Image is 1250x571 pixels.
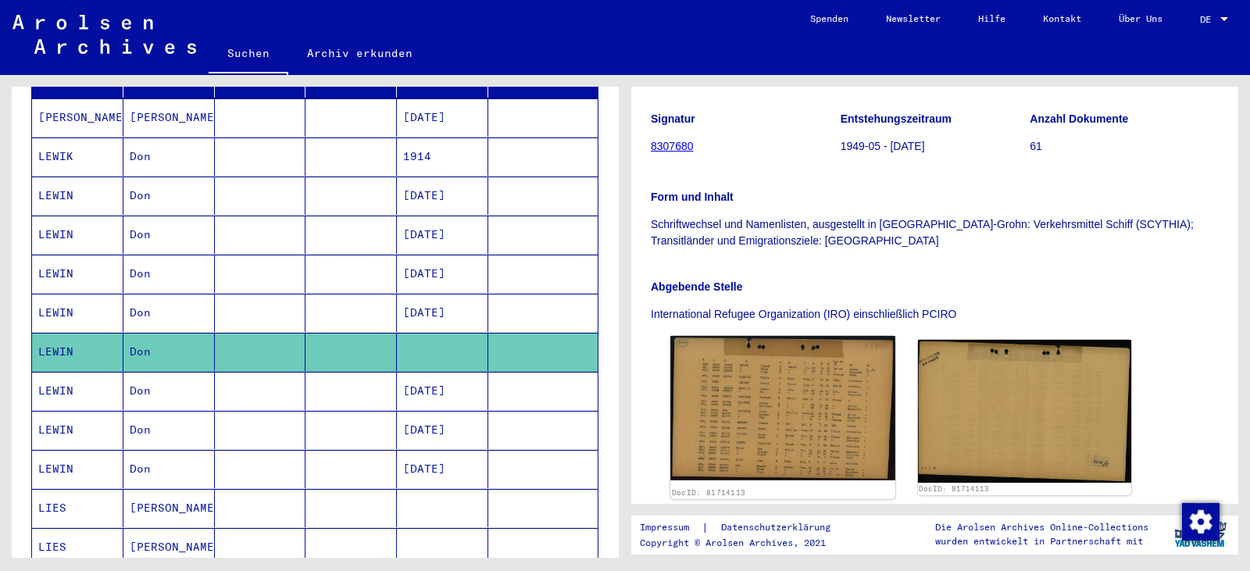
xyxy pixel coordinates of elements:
mat-cell: [DATE] [397,216,488,254]
mat-cell: LEWIN [32,177,123,215]
mat-cell: LIES [32,489,123,527]
a: DocID: 81714113 [919,484,989,493]
mat-cell: Don [123,216,215,254]
b: Abgebende Stelle [651,280,742,293]
mat-cell: [DATE] [397,372,488,410]
mat-cell: [PERSON_NAME] [123,98,215,137]
mat-cell: LEWIN [32,255,123,293]
a: Archiv erkunden [288,34,431,72]
mat-cell: Don [123,450,215,488]
p: International Refugee Organization (IRO) einschließlich PCIRO [651,306,1219,323]
p: Copyright © Arolsen Archives, 2021 [640,536,849,550]
mat-cell: LEWIN [32,333,123,371]
p: wurden entwickelt in Partnerschaft mit [935,534,1148,548]
mat-cell: 1914 [397,137,488,176]
mat-cell: Don [123,255,215,293]
b: Form und Inhalt [651,191,734,203]
mat-cell: [DATE] [397,411,488,449]
mat-cell: Don [123,333,215,371]
mat-cell: LEWIK [32,137,123,176]
mat-cell: [PERSON_NAME] [32,98,123,137]
mat-cell: [DATE] [397,450,488,488]
p: Schriftwechsel und Namenlisten, ausgestellt in [GEOGRAPHIC_DATA]-Grohn: Verkehrsmittel Schiff (SC... [651,216,1219,249]
a: Datenschutzerklärung [709,519,849,536]
a: DocID: 81714113 [672,487,746,497]
a: 8307680 [651,140,694,152]
mat-cell: [DATE] [397,177,488,215]
mat-cell: [PERSON_NAME] [123,489,215,527]
b: Anzahl Dokumente [1030,112,1128,125]
img: Zustimmung ändern [1182,503,1220,541]
div: | [640,519,849,536]
img: 002.jpg [918,340,1132,482]
mat-cell: LEWIN [32,450,123,488]
p: 1949-05 - [DATE] [841,138,1030,155]
mat-cell: Don [123,411,215,449]
p: 61 [1030,138,1219,155]
span: DE [1200,14,1217,25]
img: Arolsen_neg.svg [12,15,196,54]
a: Impressum [640,519,702,536]
mat-cell: Don [123,177,215,215]
b: Signatur [651,112,695,125]
mat-cell: [DATE] [397,98,488,137]
mat-cell: [DATE] [397,294,488,332]
mat-cell: Don [123,372,215,410]
p: Die Arolsen Archives Online-Collections [935,520,1148,534]
b: Entstehungszeitraum [841,112,952,125]
img: 001.jpg [670,336,895,480]
img: yv_logo.png [1171,515,1230,554]
mat-cell: LIES [32,528,123,566]
mat-cell: [PERSON_NAME] [123,528,215,566]
mat-cell: Don [123,294,215,332]
mat-cell: Don [123,137,215,176]
mat-cell: LEWIN [32,372,123,410]
mat-cell: [DATE] [397,255,488,293]
mat-cell: LEWIN [32,294,123,332]
a: Suchen [209,34,288,75]
mat-cell: LEWIN [32,411,123,449]
mat-cell: LEWIN [32,216,123,254]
